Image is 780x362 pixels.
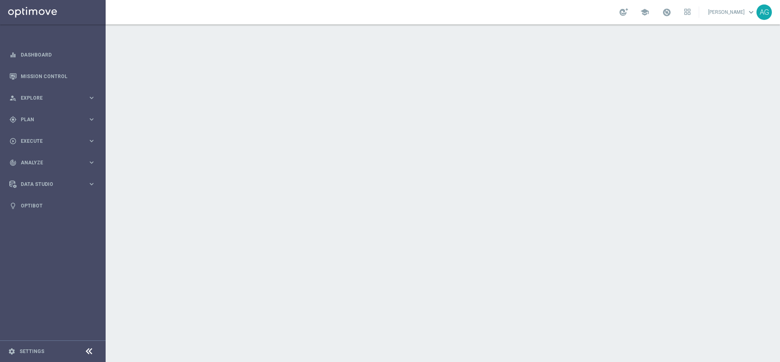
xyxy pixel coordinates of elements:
[747,8,756,17] span: keyboard_arrow_down
[21,182,88,187] span: Data Studio
[88,159,95,166] i: keyboard_arrow_right
[9,44,95,65] div: Dashboard
[8,348,15,355] i: settings
[21,195,95,216] a: Optibot
[9,203,96,209] button: lightbulb Optibot
[9,138,96,144] button: play_circle_outline Execute keyboard_arrow_right
[9,137,88,145] div: Execute
[9,116,88,123] div: Plan
[9,52,96,58] button: equalizer Dashboard
[9,181,96,188] button: Data Studio keyboard_arrow_right
[9,116,17,123] i: gps_fixed
[88,180,95,188] i: keyboard_arrow_right
[21,96,88,100] span: Explore
[21,117,88,122] span: Plan
[9,95,96,101] button: person_search Explore keyboard_arrow_right
[9,195,95,216] div: Optibot
[9,202,17,209] i: lightbulb
[9,94,88,102] div: Explore
[756,4,772,20] div: AG
[9,159,96,166] button: track_changes Analyze keyboard_arrow_right
[9,181,88,188] div: Data Studio
[9,94,17,102] i: person_search
[88,137,95,145] i: keyboard_arrow_right
[21,139,88,144] span: Execute
[707,6,756,18] a: [PERSON_NAME]keyboard_arrow_down
[9,159,88,166] div: Analyze
[88,94,95,102] i: keyboard_arrow_right
[21,65,95,87] a: Mission Control
[9,65,95,87] div: Mission Control
[9,51,17,59] i: equalizer
[21,160,88,165] span: Analyze
[9,137,17,145] i: play_circle_outline
[9,73,96,80] button: Mission Control
[21,44,95,65] a: Dashboard
[9,159,17,166] i: track_changes
[640,8,649,17] span: school
[88,116,95,123] i: keyboard_arrow_right
[19,349,44,354] a: Settings
[9,116,96,123] button: gps_fixed Plan keyboard_arrow_right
